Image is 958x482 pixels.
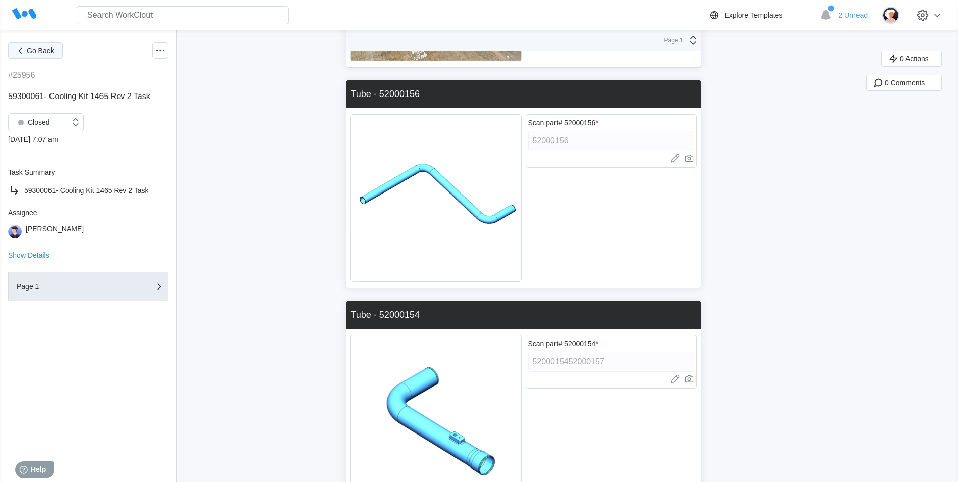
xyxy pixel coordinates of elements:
[881,51,942,67] button: 0 Actions
[26,225,84,238] div: [PERSON_NAME]
[528,352,694,372] input: Type here... (specific format required)
[658,37,683,44] div: Page 1
[8,92,150,101] span: 59300061- Cooling Kit 1465 Rev 2 Task
[351,115,521,281] img: image16.jpg
[8,42,63,59] button: Go Back
[8,168,168,176] div: Task Summary
[8,71,35,80] div: #25956
[8,184,168,197] a: 59300061- Cooling Kit 1465 Rev 2 Task
[528,119,598,127] div: Scan part# 52000156
[27,47,54,54] span: Go Back
[708,9,815,21] a: Explore Templates
[8,225,22,238] img: user-5.png
[24,186,148,195] span: 59300061- Cooling Kit 1465 Rev 2 Task
[900,55,929,62] span: 0 Actions
[351,89,420,100] div: Tube - 52000156
[77,6,289,24] input: Search WorkClout
[14,115,50,129] div: Closed
[351,310,420,320] div: Tube - 52000154
[8,272,168,301] button: Page 1
[882,7,899,24] img: user-4.png
[528,131,694,151] input: Type here... (specific format required)
[8,209,168,217] div: Assignee
[8,135,168,143] div: [DATE] 7:07 am
[866,75,942,91] button: 0 Comments
[724,11,782,19] div: Explore Templates
[885,79,925,86] span: 0 Comments
[528,340,598,348] div: Scan part# 52000154
[17,283,118,290] div: Page 1
[8,252,49,259] button: Show Details
[838,11,868,19] span: 2 Unread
